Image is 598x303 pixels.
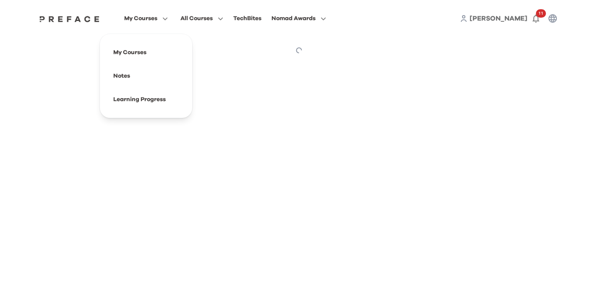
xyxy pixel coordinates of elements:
button: My Courses [122,13,170,24]
span: My Courses [124,13,157,24]
img: Preface Logo [37,16,102,22]
button: Nomad Awards [269,13,329,24]
a: My Courses [113,50,146,55]
span: Nomad Awards [272,13,316,24]
a: Notes [113,73,130,79]
div: TechBites [233,13,261,24]
button: All Courses [178,13,226,24]
a: [PERSON_NAME] [470,13,527,24]
span: All Courses [180,13,213,24]
a: Preface Logo [37,15,102,22]
span: 11 [536,9,546,18]
a: Learning Progress [113,97,166,102]
button: 11 [527,10,544,27]
span: [PERSON_NAME] [470,15,527,22]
